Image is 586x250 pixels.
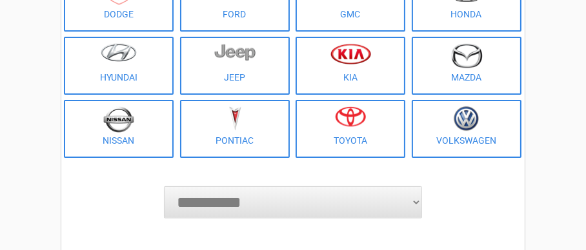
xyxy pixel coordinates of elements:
[228,106,241,131] img: pontiac
[412,100,521,158] a: Volkswagen
[64,100,174,158] a: Nissan
[454,106,479,131] img: volkswagen
[101,43,137,62] img: hyundai
[180,37,290,95] a: Jeep
[103,106,134,133] img: nissan
[335,106,366,127] img: toyota
[180,100,290,158] a: Pontiac
[330,43,371,64] img: kia
[450,43,483,68] img: mazda
[296,37,405,95] a: Kia
[296,100,405,158] a: Toyota
[412,37,521,95] a: Mazda
[214,43,256,61] img: jeep
[64,37,174,95] a: Hyundai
